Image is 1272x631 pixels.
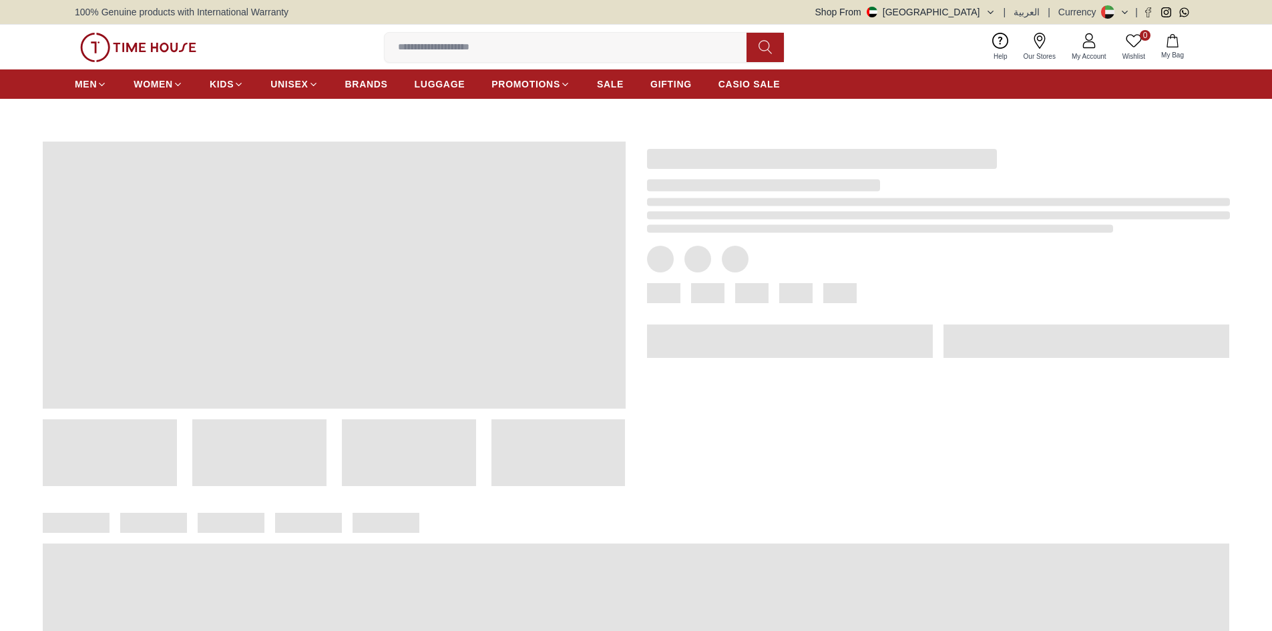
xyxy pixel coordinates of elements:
[270,72,318,96] a: UNISEX
[75,72,107,96] a: MEN
[1114,30,1153,64] a: 0Wishlist
[1161,7,1171,17] a: Instagram
[134,77,173,91] span: WOMEN
[718,72,781,96] a: CASIO SALE
[597,72,624,96] a: SALE
[986,30,1016,64] a: Help
[1179,7,1189,17] a: Whatsapp
[1058,5,1102,19] div: Currency
[1018,51,1061,61] span: Our Stores
[1143,7,1153,17] a: Facebook
[650,72,692,96] a: GIFTING
[1140,30,1150,41] span: 0
[270,77,308,91] span: UNISEX
[597,77,624,91] span: SALE
[210,77,234,91] span: KIDS
[867,7,877,17] img: United Arab Emirates
[1016,30,1064,64] a: Our Stores
[988,51,1013,61] span: Help
[1153,31,1192,63] button: My Bag
[1048,5,1050,19] span: |
[1066,51,1112,61] span: My Account
[210,72,244,96] a: KIDS
[415,72,465,96] a: LUGGAGE
[1014,5,1040,19] button: العربية
[345,77,388,91] span: BRANDS
[1135,5,1138,19] span: |
[815,5,996,19] button: Shop From[GEOGRAPHIC_DATA]
[718,77,781,91] span: CASIO SALE
[1117,51,1150,61] span: Wishlist
[75,77,97,91] span: MEN
[491,72,570,96] a: PROMOTIONS
[134,72,183,96] a: WOMEN
[1156,50,1189,60] span: My Bag
[1004,5,1006,19] span: |
[345,72,388,96] a: BRANDS
[75,5,288,19] span: 100% Genuine products with International Warranty
[415,77,465,91] span: LUGGAGE
[650,77,692,91] span: GIFTING
[491,77,560,91] span: PROMOTIONS
[80,33,196,62] img: ...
